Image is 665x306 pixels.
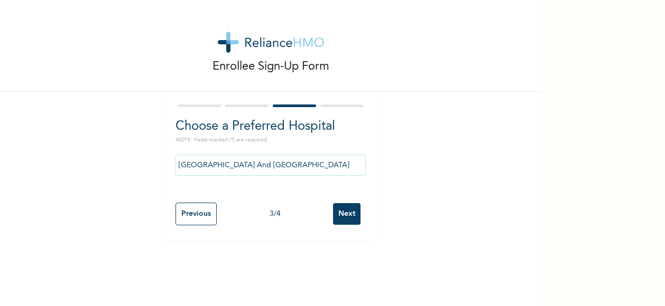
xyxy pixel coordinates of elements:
p: NOTE: Fields marked (*) are required [176,136,366,144]
input: Next [333,203,361,225]
img: logo [218,32,324,53]
div: 3 / 4 [217,208,333,219]
p: Enrollee Sign-Up Form [213,58,329,75]
input: Search by name, address or governorate [176,155,366,176]
h2: Choose a Preferred Hospital [176,117,366,136]
input: Previous [176,203,217,225]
